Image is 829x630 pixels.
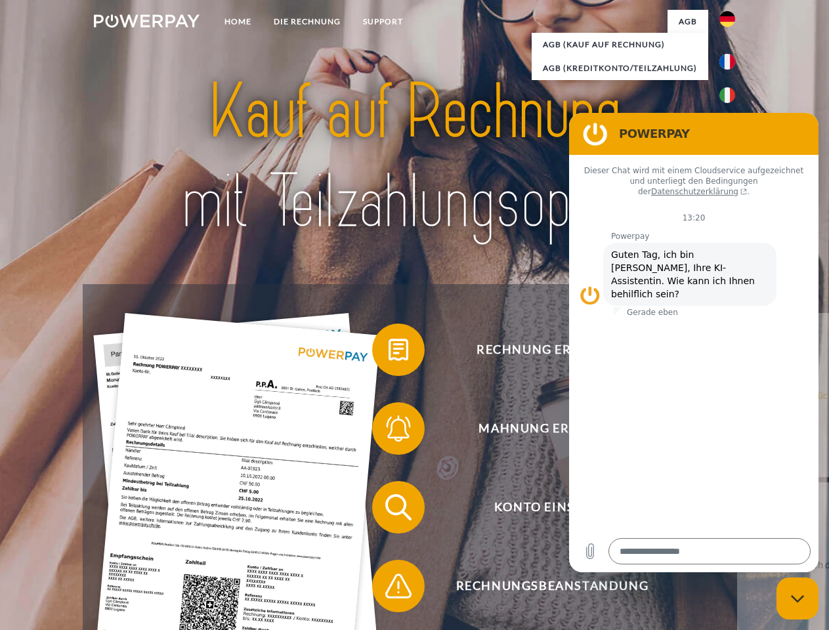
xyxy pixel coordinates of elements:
[391,324,713,376] span: Rechnung erhalten?
[372,324,713,376] button: Rechnung erhalten?
[94,14,200,28] img: logo-powerpay-white.svg
[719,87,735,103] img: it
[372,560,713,612] button: Rechnungsbeanstandung
[719,54,735,70] img: fr
[213,10,263,33] a: Home
[382,570,415,602] img: qb_warning.svg
[372,481,713,534] button: Konto einsehen
[352,10,414,33] a: SUPPORT
[391,402,713,455] span: Mahnung erhalten?
[382,412,415,445] img: qb_bell.svg
[719,11,735,27] img: de
[382,491,415,524] img: qb_search.svg
[532,33,708,56] a: AGB (Kauf auf Rechnung)
[382,333,415,366] img: qb_bill.svg
[372,402,713,455] button: Mahnung erhalten?
[125,63,704,251] img: title-powerpay_de.svg
[391,481,713,534] span: Konto einsehen
[263,10,352,33] a: DIE RECHNUNG
[668,10,708,33] a: agb
[532,56,708,80] a: AGB (Kreditkonto/Teilzahlung)
[391,560,713,612] span: Rechnungsbeanstandung
[776,577,818,619] iframe: Schaltfläche zum Öffnen des Messaging-Fensters; Konversation läuft
[569,113,818,572] iframe: Messaging-Fenster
